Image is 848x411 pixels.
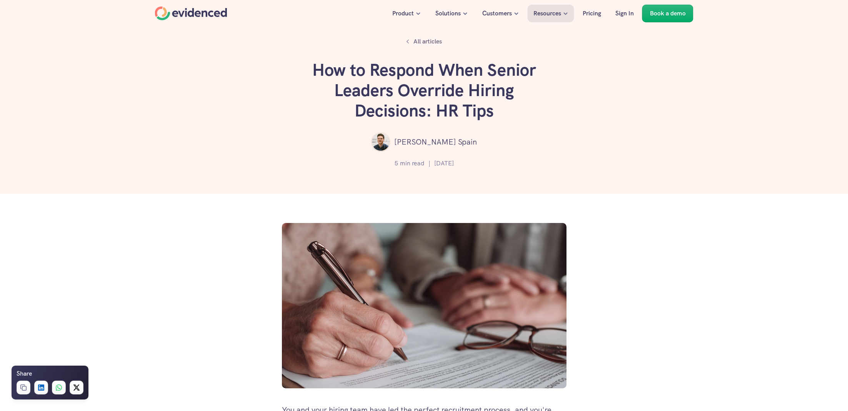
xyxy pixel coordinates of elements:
p: Pricing [583,8,601,18]
p: [PERSON_NAME] Spain [394,136,477,148]
p: Resources [533,8,561,18]
p: Product [392,8,414,18]
p: Sign In [615,8,634,18]
p: Customers [482,8,512,18]
a: Book a demo [642,5,693,22]
a: Pricing [577,5,607,22]
h6: Share [17,369,32,379]
p: All articles [413,37,442,47]
p: 5 [395,158,398,168]
p: Solutions [435,8,461,18]
h1: How to Respond When Senior Leaders Override Hiring Decisions: HR Tips [309,60,540,121]
p: [DATE] [434,158,454,168]
p: Book a demo [650,8,686,18]
a: All articles [402,35,446,48]
img: "" [371,132,390,151]
p: min read [400,158,425,168]
p: | [428,158,430,168]
a: Home [155,7,227,20]
a: Sign In [610,5,640,22]
img: Upclose hands signing a document with glasses lying on the table next to them [282,223,566,388]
